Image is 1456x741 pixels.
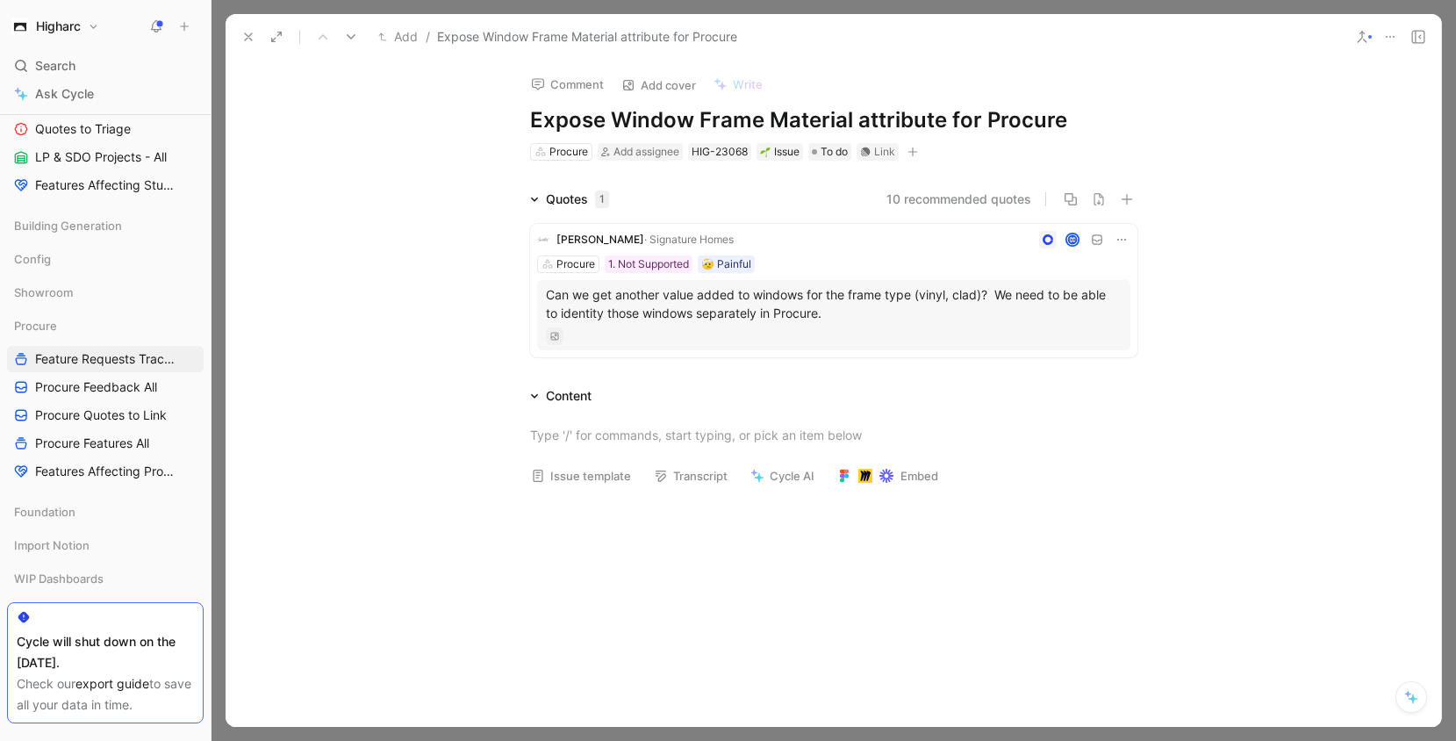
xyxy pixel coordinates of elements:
div: Import Notion [7,532,204,558]
span: Procure Feedback All [35,378,157,396]
img: avatar [1066,234,1078,246]
div: Config [7,246,204,277]
span: Import Notion [14,536,90,554]
span: To do [821,143,848,161]
button: Write [706,72,771,97]
span: Feature Requests Tracker [35,350,179,368]
div: Cycle will shut down on the [DATE]. [17,631,194,673]
a: Feature Requests Tracker [7,346,204,372]
div: Quotes [546,189,609,210]
span: / [426,26,430,47]
div: Foundation [7,499,204,525]
span: Building Generation [14,217,122,234]
img: logo [537,233,551,247]
button: Transcript [646,464,735,488]
div: HIG-23068 [692,143,748,161]
div: 🤕 Painful [701,255,751,273]
div: Config [7,246,204,272]
div: Check our to save all your data in time. [17,673,194,716]
a: Quotes to Triage [7,116,204,142]
span: LP & SDO Projects - All [35,148,167,166]
div: ProcureFeature Requests TrackerProcure Feedback AllProcure Quotes to LinkProcure Features AllFeat... [7,313,204,485]
a: LP & SDO Projects - All [7,144,204,170]
a: Ask Cycle [7,81,204,107]
a: Procure Quotes to Link [7,402,204,428]
button: Add cover [613,73,704,97]
div: WIP Dashboards [7,565,204,597]
div: Search [7,53,204,79]
div: Quotes1 [523,189,616,210]
div: Building Generation [7,212,204,239]
div: To do [808,143,851,161]
button: HigharcHigharc [7,14,104,39]
button: Issue template [523,464,639,488]
span: Procure Quotes to Link [35,406,167,424]
span: · Signature Homes [644,233,734,246]
span: Add assignee [613,145,679,158]
span: Search [35,55,75,76]
span: Features Affecting Procure [35,463,180,480]
span: Write [733,76,763,92]
p: Can we get another value added to windows for the frame type (vinyl, clad)? We need to be able to... [546,285,1122,322]
span: Foundation [14,503,75,521]
div: 1. Not Supported [608,255,689,273]
div: Import Notion [7,532,204,564]
span: [PERSON_NAME] [556,233,644,246]
span: Expose Window Frame Material attribute for Procure [437,26,737,47]
div: 1 [595,191,609,208]
button: Comment [523,72,612,97]
div: WIP Dashboards [7,565,204,592]
div: Link [874,143,895,161]
div: Content [523,385,599,406]
img: Higharc [11,18,29,35]
h1: Higharc [36,18,81,34]
button: 10 recommended quotes [886,189,1031,210]
span: Config [14,250,51,268]
a: Procure Features All [7,430,204,457]
div: Procure [556,255,595,273]
div: Showroom [7,279,204,311]
span: Features Affecting Studio [35,176,179,194]
button: Add [374,26,422,47]
h1: Expose Window Frame Material attribute for Procure [530,106,1137,134]
img: 🌱 [760,147,771,157]
a: Procure Feedback All [7,374,204,400]
div: Foundation [7,499,204,530]
a: Features Affecting Studio [7,172,204,198]
span: Showroom [14,284,73,301]
span: Ask Cycle [35,83,94,104]
div: Procure [7,313,204,339]
a: Features Affecting Procure [7,458,204,485]
span: Procure [14,317,57,335]
button: Embed [829,464,946,488]
span: Procure Features All [35,435,149,452]
div: Showroom [7,279,204,306]
a: export guide [75,676,149,691]
div: Building Generation [7,212,204,244]
button: Cycle AI [742,464,822,488]
span: WIP Dashboards [14,570,104,587]
span: Quotes to Triage [35,120,131,138]
div: Issue [760,143,800,161]
div: Content [546,385,592,406]
div: 🌱Issue [757,143,803,161]
div: Procure [549,143,588,161]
